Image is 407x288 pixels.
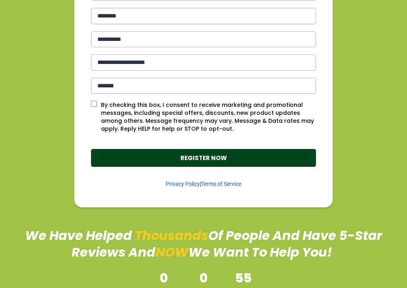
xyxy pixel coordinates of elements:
[135,226,208,244] span: Thousands
[155,243,188,261] span: NOW
[144,269,184,288] div: 0
[91,180,316,188] p: |
[223,269,263,288] div: 55
[188,243,332,261] span: We Want To Help You!
[101,101,316,133] p: By checking this box, I consent to receive marketing and promotional messages, including special ...
[72,226,382,261] span: Of People And Have 5-Star Reviews And
[25,226,132,244] span: We Have Helped
[180,154,227,162] strong: REGISTER NOW
[184,269,223,288] div: 0
[91,149,316,167] button: REGISTER NOW
[166,181,200,187] a: Privacy Policy
[201,181,241,187] a: Terms of Service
